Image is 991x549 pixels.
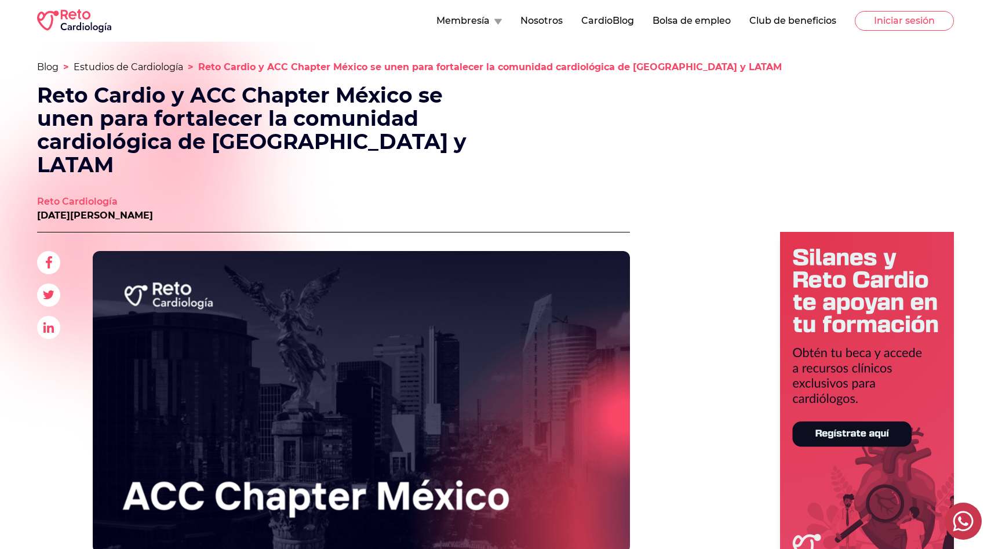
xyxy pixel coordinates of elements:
p: [DATE][PERSON_NAME] [37,209,153,223]
button: Bolsa de empleo [653,14,731,28]
span: > [188,61,194,72]
a: Estudios de Cardiología [74,61,183,72]
button: CardioBlog [581,14,634,28]
button: Iniciar sesión [855,11,954,31]
h1: Reto Cardio y ACC Chapter México se unen para fortalecer la comunidad cardiológica de [GEOGRAPHIC... [37,83,482,176]
img: RETO Cardio Logo [37,9,111,32]
a: Blog [37,61,59,72]
span: Reto Cardio y ACC Chapter México se unen para fortalecer la comunidad cardiológica de [GEOGRAPHIC... [198,61,782,72]
a: Reto Cardiología [37,195,153,209]
button: Membresía [436,14,502,28]
span: > [63,61,69,72]
button: Nosotros [520,14,563,28]
button: Club de beneficios [749,14,836,28]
